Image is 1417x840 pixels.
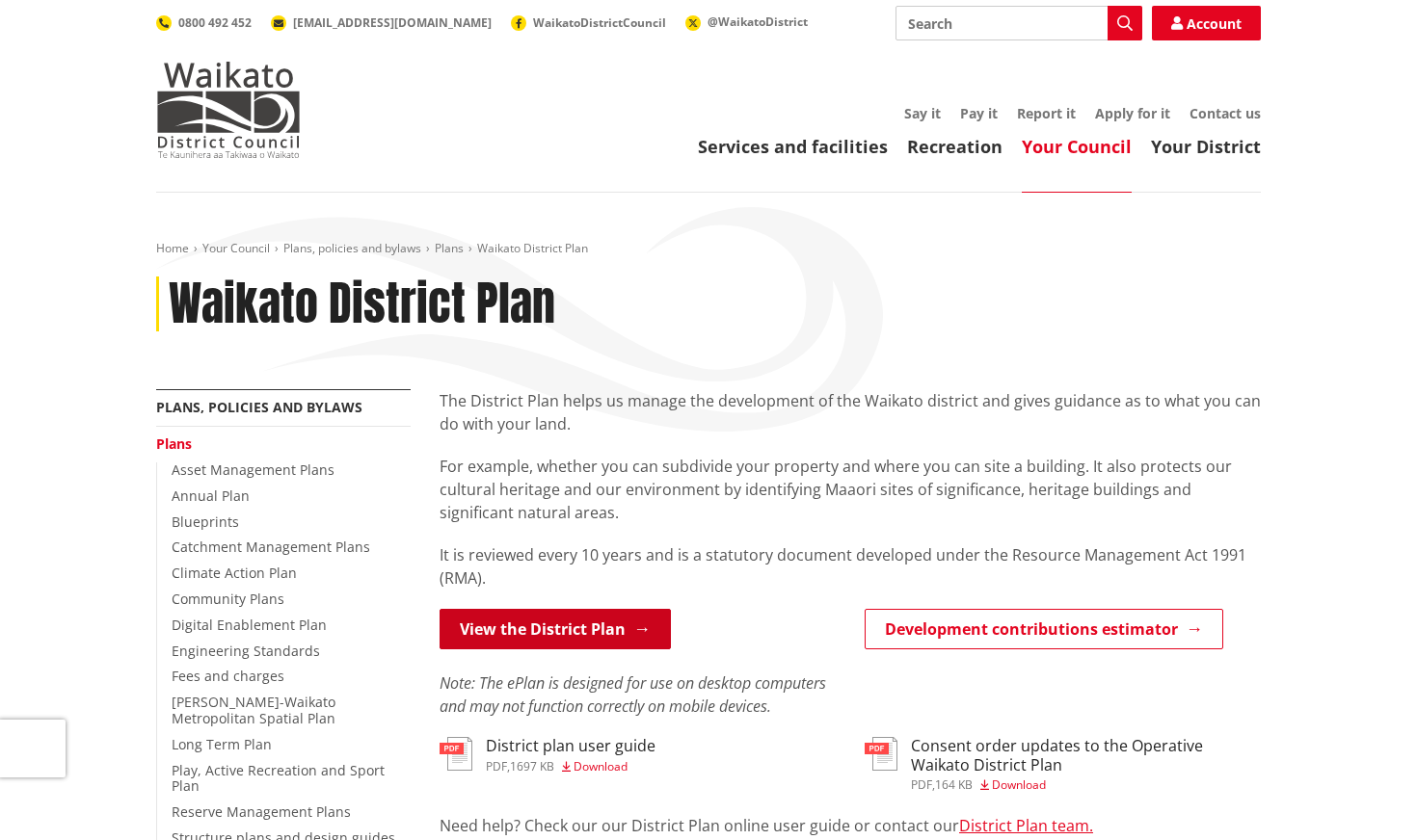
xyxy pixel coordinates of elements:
[486,761,655,773] div: ,
[1190,104,1261,122] a: Contact us
[533,14,666,31] span: WaikatoDistrictCouncil
[486,758,507,774] span: pdf
[172,460,334,479] a: Asset Management Plans
[865,737,1261,790] a: Consent order updates to the Operative Waikato District Plan pdf,164 KB Download
[992,776,1046,793] span: Download
[172,667,284,685] a: Fees and charges
[959,815,1093,836] a: District Plan team.
[435,240,464,256] a: Plans
[172,642,320,660] a: Engineering Standards
[178,14,252,31] span: 0800 492 452
[1152,6,1261,40] a: Account
[440,455,1261,524] p: For example, whether you can subdivide your property and where you can site a building. It also p...
[708,13,808,30] span: @WaikatoDistrict
[172,735,272,753] a: Long Term Plan
[477,240,588,256] span: Waikato District Plan
[172,590,284,608] a: Community Plans
[172,693,335,727] a: [PERSON_NAME]-Waikato Metropolitan Spatial Plan
[904,104,941,122] a: Say it
[293,14,492,31] span: [EMAIL_ADDRESS][DOMAIN_NAME]
[698,135,888,158] a: Services and facilities
[172,564,297,582] a: Climate Action Plan
[865,737,897,771] img: document-pdf.svg
[440,814,1261,837] p: Need help? Check our our District Plan online user guide or contact our
[172,802,351,821] a: Reserve Management Plans
[896,6,1142,40] input: Search input
[156,62,301,158] img: Waikato District Council - Te Kaunihera aa Takiwaa o Waikato
[440,609,671,649] a: View the District Plan
[1095,104,1170,122] a: Apply for it
[911,776,932,793] span: pdf
[156,14,252,31] a: 0800 492 452
[511,14,666,31] a: WaikatoDistrictCouncil
[172,486,250,505] a: Annual Plan
[202,240,270,256] a: Your Council
[1022,135,1132,158] a: Your Council
[960,104,998,122] a: Pay it
[172,761,385,796] a: Play, Active Recreation and Sport Plan
[1151,135,1261,158] a: Your District
[440,543,1261,590] p: It is reviewed every 10 years and is a statutory document developed under the Resource Management...
[271,14,492,31] a: [EMAIL_ADDRESS][DOMAIN_NAME]
[1328,759,1398,828] iframe: Messenger Launcher
[169,276,555,332] h1: Waikato District Plan
[440,672,826,717] em: Note: The ePlan is designed for use on desktop computers and may not function correctly on mobile...
[510,758,554,774] span: 1697 KB
[440,737,472,771] img: document-pdf.svg
[156,434,192,453] a: Plans
[911,779,1261,791] div: ,
[486,737,655,755] h3: District plan user guide
[156,398,362,416] a: Plans, policies and bylaws
[283,240,421,256] a: Plans, policies and bylaws
[172,512,239,531] a: Blueprints
[907,135,1003,158] a: Recreation
[1017,104,1076,122] a: Report it
[156,240,189,256] a: Home
[172,616,327,634] a: Digital Enablement Plan
[935,776,973,793] span: 164 KB
[440,737,655,772] a: District plan user guide pdf,1697 KB Download
[685,13,808,30] a: @WaikatoDistrict
[440,389,1261,435] p: The District Plan helps us manage the development of the Waikato district and gives guidance as t...
[172,538,370,556] a: Catchment Management Plans
[574,758,628,774] span: Download
[911,737,1261,774] h3: Consent order updates to the Operative Waikato District Plan
[865,609,1223,649] a: Development contributions estimator
[156,241,1261,257] nav: breadcrumb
